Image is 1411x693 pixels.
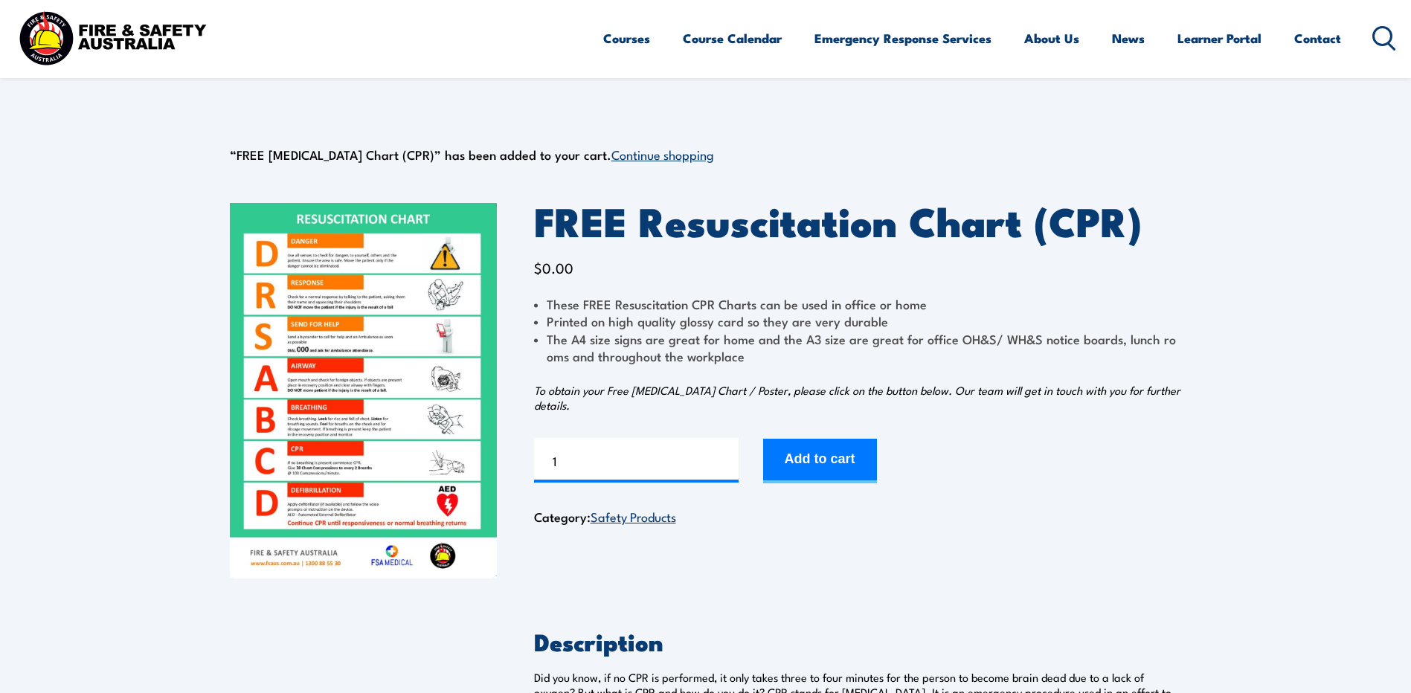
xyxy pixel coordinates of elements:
[683,19,782,58] a: Course Calendar
[534,295,1182,312] li: These FREE Resuscitation CPR Charts can be used in office or home
[534,382,1180,413] em: To obtain your Free [MEDICAL_DATA] Chart / Poster, please click on the button below. Our team wil...
[534,438,739,483] input: Product quantity
[591,507,676,525] a: Safety Products
[1177,19,1261,58] a: Learner Portal
[534,631,1182,651] h2: Description
[534,507,676,526] span: Category:
[1024,19,1079,58] a: About Us
[534,257,573,277] bdi: 0.00
[534,203,1182,238] h1: FREE Resuscitation Chart (CPR)
[534,330,1182,365] li: The A4 size signs are great for home and the A3 size are great for office OH&S/ WH&S notice board...
[1294,19,1341,58] a: Contact
[1112,19,1145,58] a: News
[814,19,991,58] a: Emergency Response Services
[763,439,877,483] button: Add to cart
[534,257,542,277] span: $
[230,144,1182,166] div: “FREE [MEDICAL_DATA] Chart (CPR)” has been added to your cart.
[534,312,1182,329] li: Printed on high quality glossy card so they are very durable
[603,19,650,58] a: Courses
[611,145,714,163] a: Continue shopping
[230,203,497,578] img: FREE Resuscitation Chart - What are the 7 steps to CPR?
